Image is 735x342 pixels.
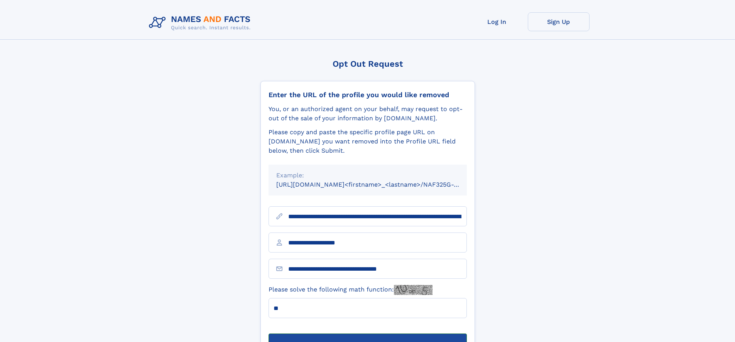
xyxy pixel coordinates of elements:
[276,171,459,180] div: Example:
[269,128,467,155] div: Please copy and paste the specific profile page URL on [DOMAIN_NAME] you want removed into the Pr...
[260,59,475,69] div: Opt Out Request
[269,285,433,295] label: Please solve the following math function:
[276,181,482,188] small: [URL][DOMAIN_NAME]<firstname>_<lastname>/NAF325G-xxxxxxxx
[466,12,528,31] a: Log In
[269,91,467,99] div: Enter the URL of the profile you would like removed
[528,12,590,31] a: Sign Up
[146,12,257,33] img: Logo Names and Facts
[269,104,467,123] div: You, or an authorized agent on your behalf, may request to opt-out of the sale of your informatio...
